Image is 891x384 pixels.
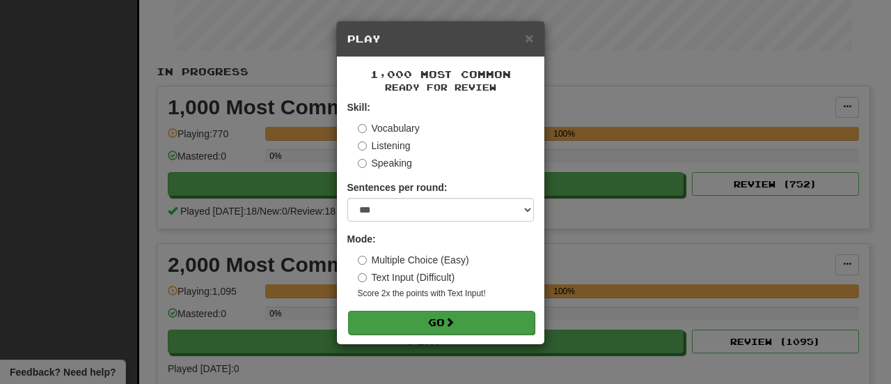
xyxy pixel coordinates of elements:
label: Text Input (Difficult) [358,270,455,284]
input: Vocabulary [358,124,367,133]
span: × [525,30,533,46]
input: Text Input (Difficult) [358,273,367,282]
span: 1,000 Most Common [370,68,511,80]
label: Vocabulary [358,121,420,135]
label: Speaking [358,156,412,170]
small: Score 2x the points with Text Input ! [358,288,534,300]
label: Sentences per round: [347,181,448,194]
strong: Skill: [347,102,370,113]
input: Multiple Choice (Easy) [358,256,367,265]
label: Listening [358,139,411,153]
h5: Play [347,32,534,46]
label: Multiple Choice (Easy) [358,253,469,267]
small: Ready for Review [347,82,534,93]
input: Listening [358,141,367,151]
button: Go [348,311,535,335]
strong: Mode: [347,233,376,245]
button: Close [525,31,533,45]
input: Speaking [358,159,367,168]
